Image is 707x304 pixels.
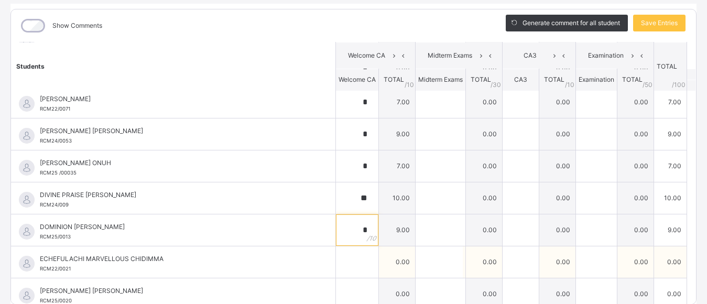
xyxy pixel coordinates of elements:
span: DOMINION [PERSON_NAME] [40,222,312,232]
td: 0.00 [379,246,416,278]
span: [PERSON_NAME] [PERSON_NAME] [40,126,312,136]
span: / 30 [491,80,501,89]
span: TOTAL [471,75,491,83]
td: 10.00 [379,182,416,214]
td: 0.00 [539,86,576,118]
td: 9.00 [654,118,687,150]
td: 0.00 [466,182,503,214]
td: 0.00 [466,150,503,182]
span: ECHEFULACHI MARVELLOUS CHIDIMMA [40,254,312,264]
span: DIVINE PRAISE [PERSON_NAME] [40,190,312,200]
td: 0.00 [466,86,503,118]
span: TOTAL [622,75,643,83]
span: TOTAL [544,75,564,83]
td: 10.00 [654,182,687,214]
span: [PERSON_NAME] [40,94,312,104]
span: CA3 [514,75,527,83]
td: 0.00 [617,118,654,150]
span: RCM22/0071 [40,106,70,112]
span: Midterm Exams [423,51,476,60]
span: TOTAL [384,75,404,83]
span: Save Entries [641,18,678,28]
td: 0.00 [539,214,576,246]
img: default.svg [19,192,35,208]
td: 0.00 [466,246,503,278]
span: [PERSON_NAME] [PERSON_NAME] [40,286,312,296]
label: Show Comments [52,21,102,30]
span: RCM24/009 [40,202,69,208]
img: default.svg [19,128,35,144]
th: TOTAL [654,42,687,91]
td: 0.00 [466,118,503,150]
td: 9.00 [379,118,416,150]
span: Examination [579,75,614,83]
td: 7.00 [654,150,687,182]
span: RCM25/0013 [40,234,71,240]
span: / 10 [405,80,414,89]
span: / 50 [643,80,652,89]
img: default.svg [19,224,35,240]
td: 7.00 [379,150,416,182]
span: CA3 [510,51,550,60]
td: 7.00 [379,86,416,118]
img: default.svg [19,256,35,272]
span: Welcome CA [339,75,376,83]
td: 0.00 [539,150,576,182]
td: 0.00 [617,150,654,182]
td: 0.00 [617,182,654,214]
span: RCM24/0053 [40,138,72,144]
td: 0.00 [617,214,654,246]
td: 0.00 [654,246,687,278]
span: [PERSON_NAME] ONUH [40,158,312,168]
td: 0.00 [539,182,576,214]
span: Midterm Exams [418,75,463,83]
span: /100 [672,80,686,89]
img: default.svg [19,288,35,303]
td: 9.00 [379,214,416,246]
td: 0.00 [539,118,576,150]
td: 9.00 [654,214,687,246]
img: default.svg [19,96,35,112]
span: RCM22/0021 [40,266,71,272]
td: 7.00 [654,86,687,118]
span: Generate comment for all student [523,18,620,28]
span: Welcome CA [344,51,389,60]
td: 0.00 [539,246,576,278]
td: 0.00 [617,246,654,278]
span: RCM25/0020 [40,298,72,303]
td: 0.00 [466,214,503,246]
td: 0.00 [617,86,654,118]
span: / 10 [565,80,574,89]
span: Examination [584,51,628,60]
span: RCM25 /00035 [40,170,77,176]
img: default.svg [19,160,35,176]
span: Students [16,62,45,70]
